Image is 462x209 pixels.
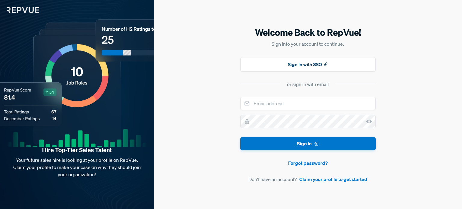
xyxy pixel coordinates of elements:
[240,97,376,110] input: Email address
[240,176,376,183] article: Don't have an account?
[240,57,376,72] button: Sign In with SSO
[240,26,376,39] h5: Welcome Back to RepVue!
[299,176,367,183] a: Claim your profile to get started
[10,146,144,154] strong: Hire Top-Tier Sales Talent
[287,81,329,88] div: or sign in with email
[240,40,376,48] p: Sign into your account to continue.
[240,159,376,167] a: Forgot password?
[240,137,376,151] button: Sign In
[10,156,144,178] p: Your future sales hire is looking at your profile on RepVue. Claim your profile to make your case...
